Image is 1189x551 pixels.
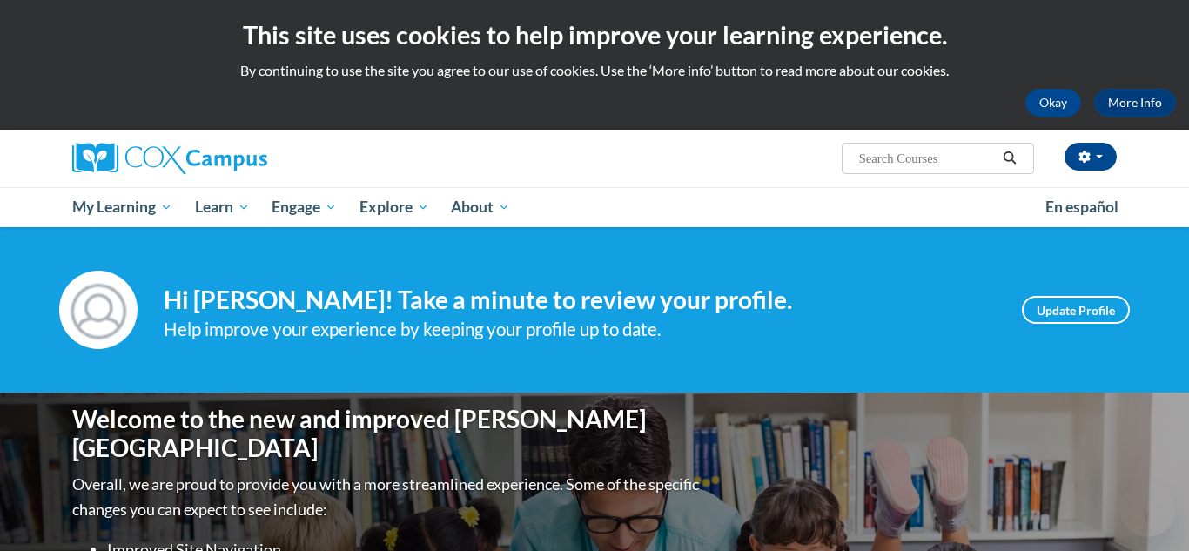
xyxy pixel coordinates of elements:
a: About [440,187,522,227]
input: Search Courses [857,148,997,169]
h2: This site uses cookies to help improve your learning experience. [13,17,1176,52]
a: Learn [184,187,261,227]
span: About [451,197,510,218]
img: Profile Image [59,271,138,349]
a: Explore [348,187,440,227]
span: Engage [272,197,337,218]
div: Main menu [46,187,1143,227]
span: En español [1045,198,1118,216]
a: My Learning [61,187,184,227]
a: Engage [260,187,348,227]
p: By continuing to use the site you agree to our use of cookies. Use the ‘More info’ button to read... [13,61,1176,80]
button: Search [997,148,1023,169]
p: Overall, we are proud to provide you with a more streamlined experience. Some of the specific cha... [72,472,703,522]
a: En español [1034,189,1130,225]
button: Account Settings [1065,143,1117,171]
span: Explore [359,197,429,218]
iframe: Button to launch messaging window [1119,481,1175,537]
h4: Hi [PERSON_NAME]! Take a minute to review your profile. [164,286,996,315]
a: Cox Campus [72,143,403,174]
h1: Welcome to the new and improved [PERSON_NAME][GEOGRAPHIC_DATA] [72,405,703,463]
button: Okay [1025,89,1081,117]
div: Help improve your experience by keeping your profile up to date. [164,315,996,344]
span: Learn [195,197,250,218]
img: Cox Campus [72,143,267,174]
span: My Learning [72,197,172,218]
a: More Info [1094,89,1176,117]
a: Update Profile [1022,296,1130,324]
